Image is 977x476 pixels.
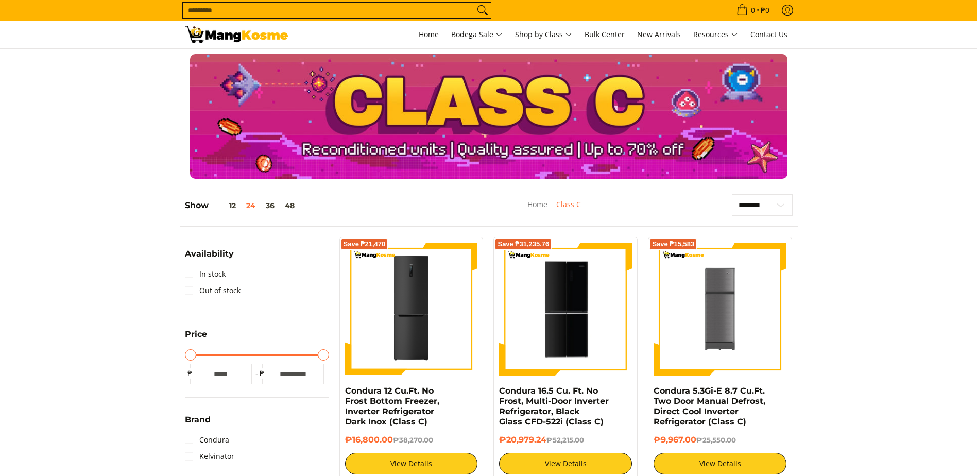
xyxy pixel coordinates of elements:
img: Condura 5.3Gi-E 8.7 Cu.Ft. Two Door Manual Defrost, Direct Cool Inverter Refrigerator (Class C) [654,243,786,375]
span: Home [419,29,439,39]
a: Bulk Center [579,21,630,48]
h6: ₱16,800.00 [345,435,478,445]
a: Kelvinator [185,448,234,465]
nav: Breadcrumbs [464,198,644,222]
a: View Details [499,453,632,474]
span: Bulk Center [585,29,625,39]
span: • [733,5,773,16]
summary: Open [185,416,211,432]
button: 48 [280,201,300,210]
del: ₱38,270.00 [393,436,433,444]
span: ₱ [257,368,267,379]
a: Bodega Sale [446,21,508,48]
a: New Arrivals [632,21,686,48]
button: Search [474,3,491,18]
a: Condura 16.5 Cu. Ft. No Frost, Multi-Door Inverter Refrigerator, Black Glass CFD-522i (Class C) [499,386,609,427]
a: View Details [654,453,786,474]
img: condura-no-frost-inverter-bottom-freezer-refrigerator-9-cubic-feet-class-c-mang-kosme [345,243,478,376]
img: Class C Home &amp; Business Appliances: Up to 70% Off l Mang Kosme [185,26,288,43]
a: Shop by Class [510,21,577,48]
a: Home [527,199,547,209]
span: Resources [693,28,738,41]
a: Condura 5.3Gi-E 8.7 Cu.Ft. Two Door Manual Defrost, Direct Cool Inverter Refrigerator (Class C) [654,386,765,427]
button: 12 [209,201,241,210]
span: Availability [185,250,234,258]
del: ₱25,550.00 [696,436,736,444]
h6: ₱20,979.24 [499,435,632,445]
span: Save ₱31,235.76 [498,241,549,247]
span: ₱ [185,368,195,379]
summary: Open [185,250,234,266]
span: ₱0 [759,7,771,14]
a: Condura 12 Cu.Ft. No Frost Bottom Freezer, Inverter Refrigerator Dark Inox (Class C) [345,386,439,427]
span: Price [185,330,207,338]
a: Class C [556,199,581,209]
a: Resources [688,21,743,48]
span: Bodega Sale [451,28,503,41]
span: Shop by Class [515,28,572,41]
h5: Show [185,200,300,211]
button: 36 [261,201,280,210]
img: Condura 16.5 Cu. Ft. No Frost, Multi-Door Inverter Refrigerator, Black Glass CFD-522i (Class C) [499,244,632,374]
nav: Main Menu [298,21,793,48]
span: Contact Us [750,29,787,39]
span: Save ₱21,470 [344,241,386,247]
a: Contact Us [745,21,793,48]
summary: Open [185,330,207,346]
button: 24 [241,201,261,210]
a: In stock [185,266,226,282]
a: View Details [345,453,478,474]
span: Save ₱15,583 [652,241,694,247]
a: Condura [185,432,229,448]
del: ₱52,215.00 [546,436,584,444]
a: Home [414,21,444,48]
a: Out of stock [185,282,241,299]
h6: ₱9,967.00 [654,435,786,445]
span: Brand [185,416,211,424]
span: New Arrivals [637,29,681,39]
span: 0 [749,7,757,14]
